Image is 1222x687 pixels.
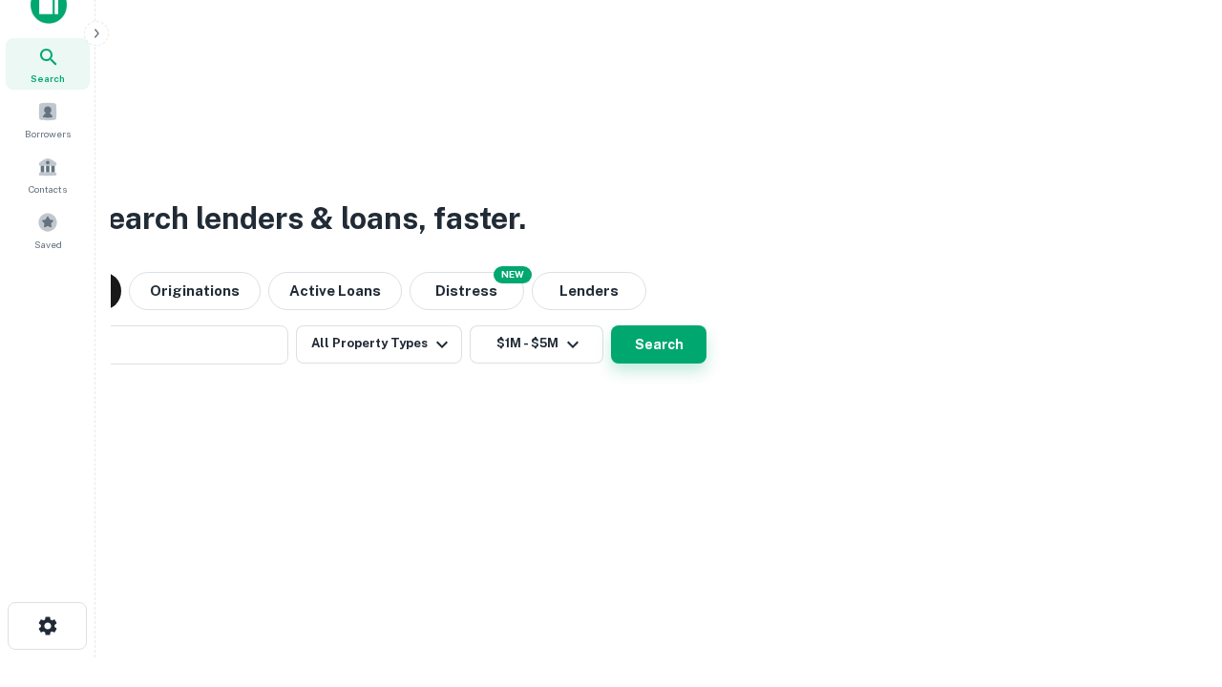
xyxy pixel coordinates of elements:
[6,38,90,90] a: Search
[494,266,532,283] div: NEW
[6,204,90,256] a: Saved
[31,71,65,86] span: Search
[268,272,402,310] button: Active Loans
[611,325,706,364] button: Search
[87,196,526,241] h3: Search lenders & loans, faster.
[296,325,462,364] button: All Property Types
[34,237,62,252] span: Saved
[470,325,603,364] button: $1M - $5M
[6,149,90,200] a: Contacts
[25,126,71,141] span: Borrowers
[29,181,67,197] span: Contacts
[129,272,261,310] button: Originations
[410,272,524,310] button: Search distressed loans with lien and other non-mortgage details.
[532,272,646,310] button: Lenders
[6,94,90,145] a: Borrowers
[1127,534,1222,626] iframe: Chat Widget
